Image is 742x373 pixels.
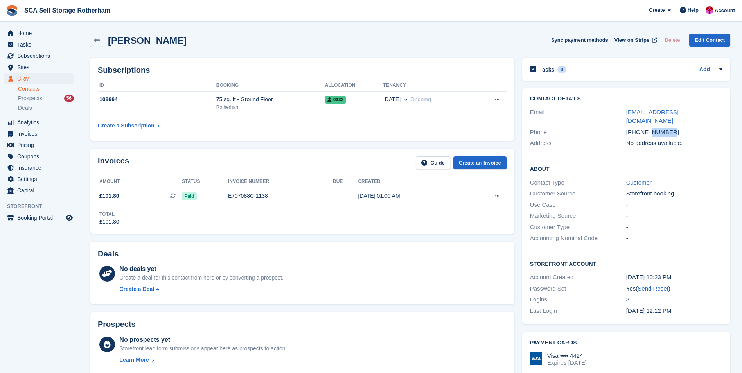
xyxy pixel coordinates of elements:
time: 2025-09-22 11:12:02 UTC [626,307,672,314]
div: 3 [626,295,722,304]
div: Rotherham [216,104,325,111]
div: No address available. [626,139,722,148]
div: £101.80 [99,218,119,226]
h2: Prospects [98,320,136,329]
img: stora-icon-8386f47178a22dfd0bd8f6a31ec36ba5ce8667c1dd55bd0f319d3a0aa187defe.svg [6,5,18,16]
div: Address [530,139,626,148]
a: SCA Self Storage Rotherham [21,4,113,17]
img: Thomas Webb [706,6,713,14]
a: menu [4,128,74,139]
th: Invoice number [228,176,333,188]
span: Subscriptions [17,50,64,61]
th: Booking [216,79,325,92]
div: [DATE] 10:23 PM [626,273,722,282]
div: 0 [557,66,566,73]
button: Delete [661,34,683,47]
div: - [626,212,722,221]
a: menu [4,185,74,196]
div: Accounting Nominal Code [530,234,626,243]
h2: Storefront Account [530,260,722,267]
h2: Payment cards [530,340,722,346]
img: Visa Logo [530,352,542,365]
a: menu [4,39,74,50]
a: menu [4,50,74,61]
a: Edit Contact [689,34,730,47]
span: Pricing [17,140,64,151]
th: Allocation [325,79,383,92]
a: Create an Invoice [453,156,507,169]
a: menu [4,117,74,128]
span: ( ) [636,285,670,292]
h2: Contact Details [530,96,722,102]
a: menu [4,62,74,73]
th: Status [182,176,228,188]
div: Create a Deal [119,285,154,293]
div: Yes [626,284,722,293]
span: Booking Portal [17,212,64,223]
span: Account [715,7,735,14]
th: Amount [98,176,182,188]
th: ID [98,79,216,92]
div: Password Set [530,284,626,293]
div: Customer Source [530,189,626,198]
a: Deals [18,104,74,112]
div: Learn More [119,356,149,364]
span: Help [688,6,699,14]
button: Sync payment methods [551,34,608,47]
a: Customer [626,179,652,186]
h2: [PERSON_NAME] [108,35,187,46]
div: No deals yet [119,264,283,274]
span: Coupons [17,151,64,162]
div: 75 sq. ft - Ground Floor [216,95,325,104]
a: View on Stripe [611,34,659,47]
div: No prospects yet [119,335,287,344]
span: Storefront [7,203,78,210]
div: [PHONE_NUMBER] [626,128,722,137]
div: E707088C-1138 [228,192,333,200]
span: £101.80 [99,192,119,200]
div: Storefront booking [626,189,722,198]
a: menu [4,151,74,162]
div: Email [530,108,626,126]
div: Total [99,211,119,218]
a: menu [4,140,74,151]
div: - [626,201,722,210]
div: [DATE] 01:00 AM [358,192,465,200]
span: 0332 [325,96,346,104]
div: 108664 [98,95,216,104]
th: Created [358,176,465,188]
span: Create [649,6,665,14]
a: menu [4,174,74,185]
span: Paid [182,192,196,200]
a: Create a Deal [119,285,283,293]
a: Send Reset [638,285,668,292]
a: [EMAIL_ADDRESS][DOMAIN_NAME] [626,109,679,124]
a: Add [699,65,710,74]
h2: Invoices [98,156,129,169]
a: menu [4,73,74,84]
div: Last Login [530,307,626,316]
h2: About [530,165,722,172]
div: Marketing Source [530,212,626,221]
a: menu [4,28,74,39]
a: Contacts [18,85,74,93]
div: Create a Subscription [98,122,155,130]
a: Prospects 56 [18,94,74,102]
div: Storefront lead form submissions appear here as prospects to action. [119,344,287,353]
span: [DATE] [383,95,401,104]
h2: Deals [98,249,119,258]
span: Insurance [17,162,64,173]
a: menu [4,162,74,173]
a: Guide [416,156,450,169]
span: Ongoing [410,96,431,102]
span: Settings [17,174,64,185]
a: Create a Subscription [98,118,160,133]
div: Create a deal for this contact from here or by converting a prospect. [119,274,283,282]
div: Use Case [530,201,626,210]
span: Prospects [18,95,42,102]
div: Phone [530,128,626,137]
div: Visa •••• 4424 [547,352,587,359]
div: Account Created [530,273,626,282]
div: Customer Type [530,223,626,232]
div: - [626,223,722,232]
